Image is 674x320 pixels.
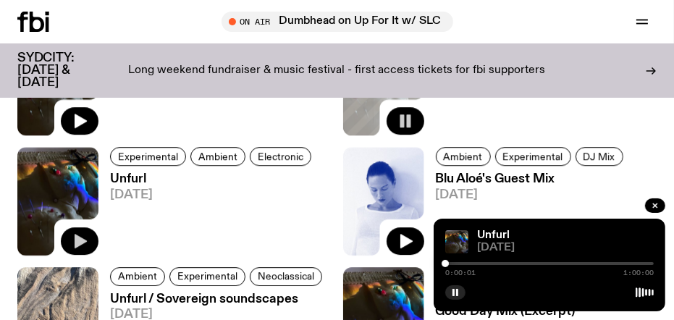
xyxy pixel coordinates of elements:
[190,147,245,166] a: Ambient
[98,173,316,255] a: Unfurl[DATE]
[445,269,476,277] span: 0:00:01
[118,271,157,282] span: Ambient
[503,151,563,162] span: Experimental
[477,230,510,241] a: Unfurl
[436,147,491,166] a: Ambient
[110,267,165,286] a: Ambient
[198,151,237,162] span: Ambient
[110,189,316,201] span: [DATE]
[258,151,303,162] span: Electronic
[584,151,615,162] span: DJ Mix
[129,64,546,77] p: Long weekend fundraiser & music festival - first access tickets for fbi supporters
[250,147,311,166] a: Electronic
[436,173,628,185] h3: Blu Aloé's Guest Mix
[258,271,314,282] span: Neoclassical
[445,230,468,253] img: A piece of fabric is pierced by sewing pins with different coloured heads, a rainbow light is cas...
[444,151,483,162] span: Ambient
[477,243,654,253] span: [DATE]
[110,173,316,185] h3: Unfurl
[436,189,628,201] span: [DATE]
[250,267,322,286] a: Neoclassical
[169,267,245,286] a: Experimental
[576,147,623,166] a: DJ Mix
[17,147,98,255] img: A piece of fabric is pierced by sewing pins with different coloured heads, a rainbow light is cas...
[495,147,571,166] a: Experimental
[623,269,654,277] span: 1:00:00
[222,12,453,32] button: On AirDumbhead on Up For It w/ SLC
[424,173,628,255] a: Blu Aloé's Guest Mix[DATE]
[118,151,178,162] span: Experimental
[110,147,186,166] a: Experimental
[110,293,327,306] h3: Unfurl / Sovereign soundscapes
[177,271,237,282] span: Experimental
[17,52,110,89] h3: SYDCITY: [DATE] & [DATE]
